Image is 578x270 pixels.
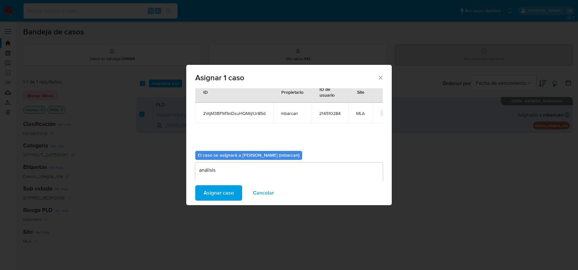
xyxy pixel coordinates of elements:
[245,185,282,201] button: Cancelar
[377,74,383,80] button: Cerrar ventana
[186,65,392,205] div: assign-modal
[312,81,348,102] div: ID de usuario
[319,110,341,116] span: 214510284
[253,186,274,200] span: Cancelar
[203,110,266,116] span: 2VqM3BFMTeiDsuHQMqYJr85d
[195,74,377,82] span: Asignar 1 caso
[380,109,388,117] button: icon-button
[195,162,383,188] textarea: análisis
[204,186,234,200] span: Asignar caso
[356,110,365,116] span: MLA
[281,110,304,116] span: mbarcan
[196,84,215,100] div: ID
[195,185,242,201] button: Asignar caso
[198,152,300,158] b: El caso se asignará a [PERSON_NAME] (mbarcan)
[349,84,372,100] div: Site
[274,84,311,100] div: Propietario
